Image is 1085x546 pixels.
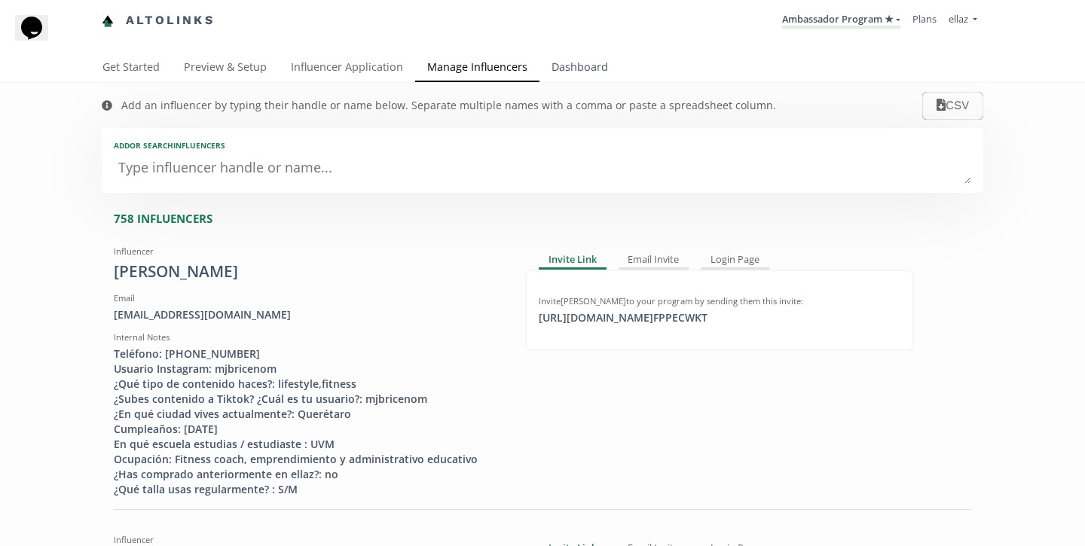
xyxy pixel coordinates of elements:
[114,534,503,546] div: Influencer
[15,15,63,60] iframe: chat widget
[949,12,977,29] a: ellaz
[102,8,215,33] a: Altolinks
[539,252,607,270] div: Invite Link
[90,53,172,84] a: Get Started
[114,331,503,343] div: Internal Notes
[114,261,503,283] div: [PERSON_NAME]
[279,53,415,84] a: Influencer Application
[415,53,539,84] a: Manage Influencers
[102,15,114,27] img: favicon-32x32.png
[912,12,937,26] a: Plans
[782,12,900,29] a: Ambassador Program ★
[114,211,983,227] div: 758 INFLUENCERS
[114,292,503,304] div: Email
[114,307,503,322] div: [EMAIL_ADDRESS][DOMAIN_NAME]
[172,53,279,84] a: Preview & Setup
[539,295,900,307] div: Invite [PERSON_NAME] to your program by sending them this invite:
[539,53,620,84] a: Dashboard
[701,252,769,270] div: Login Page
[121,98,776,113] div: Add an influencer by typing their handle or name below. Separate multiple names with a comma or p...
[114,140,971,151] div: Add or search INFLUENCERS
[619,252,689,270] div: Email Invite
[114,246,503,258] div: Influencer
[530,310,717,325] div: [URL][DOMAIN_NAME] FPPECWKT
[949,12,968,26] span: ellaz
[922,92,983,120] button: CSV
[114,346,503,497] div: Teléfono: [PHONE_NUMBER] Usuario Instagram: mjbricenom ¿Qué tipo de contenido haces?: lifestyle,f...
